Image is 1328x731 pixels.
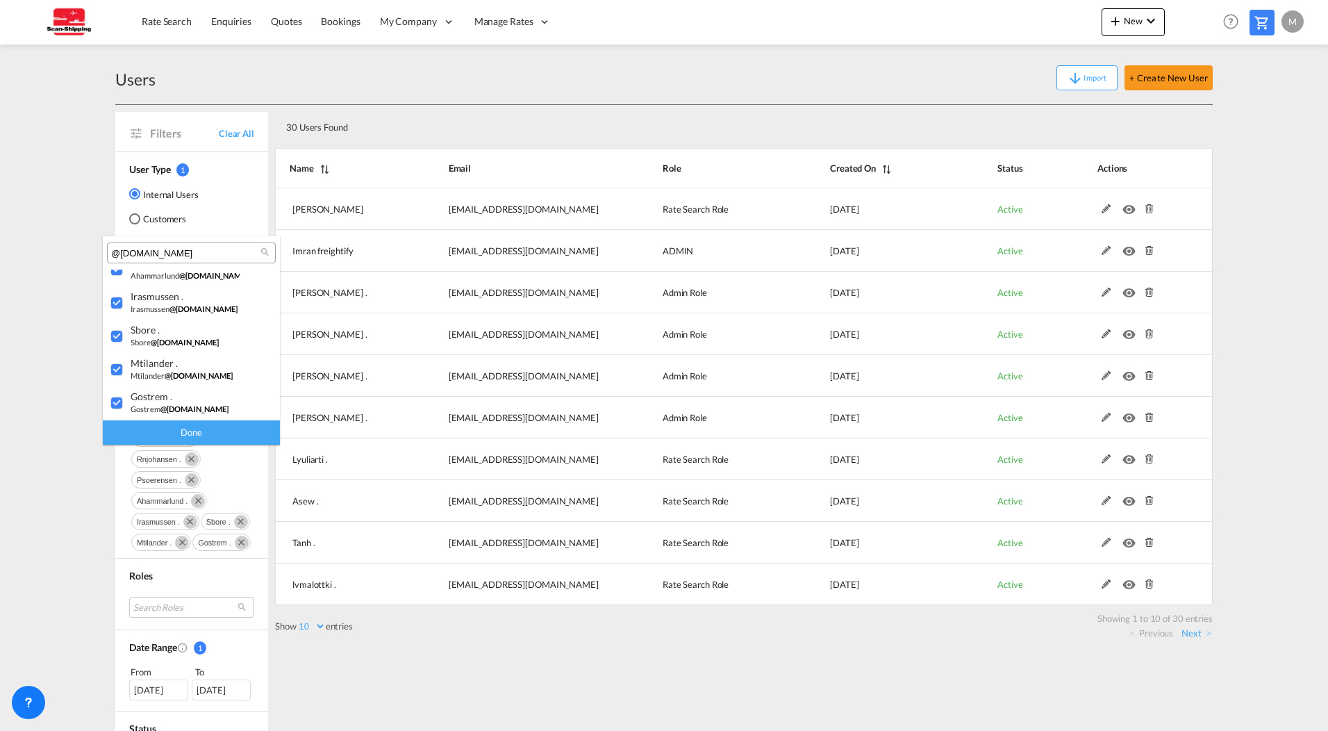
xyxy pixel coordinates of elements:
span: @[DOMAIN_NAME] [160,404,229,413]
span: @[DOMAIN_NAME] [169,304,238,313]
div: sbore . [131,324,240,336]
div: irasmussen . [131,290,240,302]
div: mtilander . [131,357,240,369]
small: ahammarlund [131,271,247,280]
md-icon: icon-magnify [260,247,270,257]
small: mtilander [131,371,233,380]
span: @[DOMAIN_NAME] [165,371,233,380]
span: @[DOMAIN_NAME] [151,338,219,347]
input: Search Users [111,247,260,260]
div: Done [103,420,280,445]
small: gostrem [131,404,229,413]
span: @[DOMAIN_NAME] [179,271,247,280]
div: gostrem . [131,391,240,402]
small: irasmussen [131,304,238,313]
small: sbore [131,338,219,347]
